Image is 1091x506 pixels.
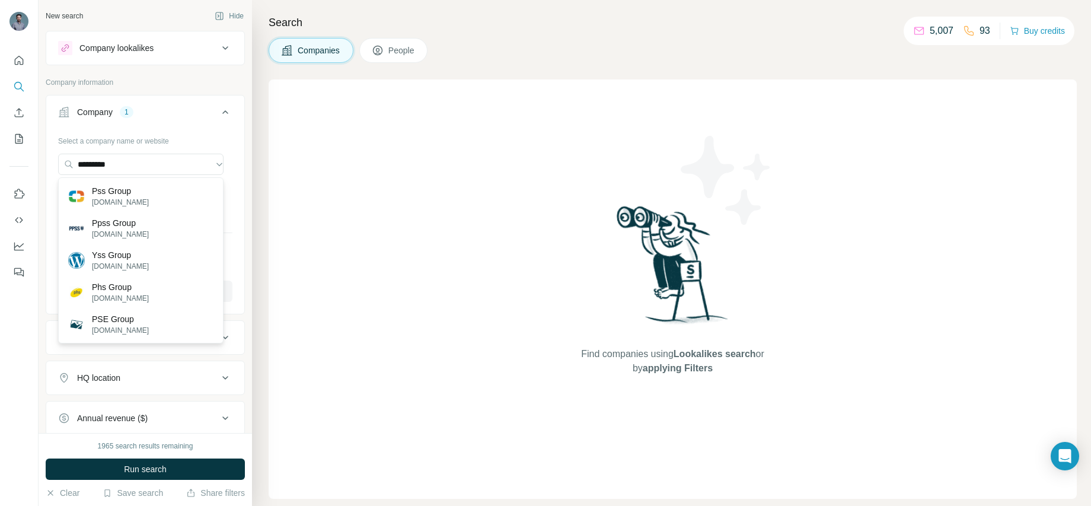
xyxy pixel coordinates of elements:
div: HQ location [77,372,120,384]
img: Surfe Illustration - Woman searching with binoculars [611,203,735,335]
button: Industry [46,323,244,352]
img: Avatar [9,12,28,31]
button: Save search [103,487,163,499]
p: Ppss Group [92,217,149,229]
h4: Search [269,14,1077,31]
span: applying Filters [643,363,713,373]
span: Find companies using or by [578,347,767,375]
span: People [388,44,416,56]
button: Quick start [9,50,28,71]
img: Surfe Illustration - Stars [673,127,780,234]
button: Company lookalikes [46,34,244,62]
p: Pss Group [92,185,149,197]
button: Search [9,76,28,97]
p: [DOMAIN_NAME] [92,261,149,272]
div: Select a company name or website [58,131,232,147]
span: Lookalikes search [674,349,756,359]
img: Phs Group [68,284,85,301]
p: [DOMAIN_NAME] [92,197,149,208]
button: Buy credits [1010,23,1065,39]
div: New search [46,11,83,21]
img: Yss Group [68,252,85,269]
img: PSE Group [68,316,85,333]
img: Ppss Group [68,220,85,237]
p: [DOMAIN_NAME] [92,229,149,240]
button: Enrich CSV [9,102,28,123]
div: 1965 search results remaining [98,441,193,451]
button: Company1 [46,98,244,131]
p: PSE Group [92,313,149,325]
p: Phs Group [92,281,149,293]
button: Run search [46,459,245,480]
button: Use Surfe API [9,209,28,231]
button: HQ location [46,364,244,392]
button: Hide [206,7,252,25]
p: [DOMAIN_NAME] [92,293,149,304]
div: Annual revenue ($) [77,412,148,424]
span: Run search [124,463,167,475]
div: Company lookalikes [79,42,154,54]
button: Clear [46,487,79,499]
p: Company information [46,77,245,88]
p: [DOMAIN_NAME] [92,325,149,336]
button: My lists [9,128,28,149]
button: Annual revenue ($) [46,404,244,432]
button: Share filters [186,487,245,499]
div: 1 [120,107,133,117]
span: Companies [298,44,341,56]
button: Use Surfe on LinkedIn [9,183,28,205]
p: Yss Group [92,249,149,261]
p: 93 [980,24,990,38]
div: Open Intercom Messenger [1051,442,1079,470]
img: Pss Group [68,188,85,205]
div: Company [77,106,113,118]
button: Dashboard [9,236,28,257]
p: 5,007 [930,24,953,38]
button: Feedback [9,262,28,283]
